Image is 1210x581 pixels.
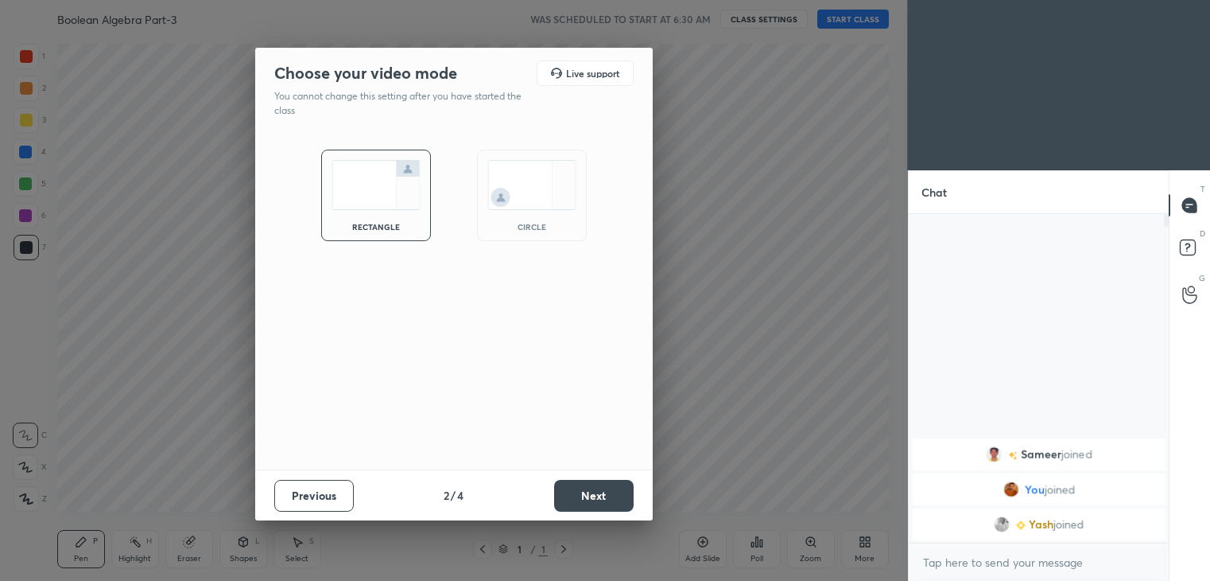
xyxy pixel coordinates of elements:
button: Previous [274,480,354,512]
img: fb46c6a4d956425ca01ecc91928012a6.jpg [986,446,1002,462]
p: G [1199,272,1205,284]
span: joined [1044,483,1075,496]
p: T [1200,183,1205,195]
span: joined [1061,448,1092,461]
button: Next [554,480,634,512]
h5: Live support [566,68,619,78]
img: Learner_Badge_beginner_1_8b307cf2a0.svg [1016,521,1026,530]
p: D [1200,228,1205,240]
img: normalScreenIcon.ae25ed63.svg [332,160,421,210]
div: grid [909,435,1169,544]
img: 5786bad726924fb0bb2bae2edf64aade.jpg [1003,482,1018,497]
span: You [1025,483,1044,496]
p: Chat [909,171,960,213]
h4: / [451,487,456,504]
span: Yash [1029,518,1053,531]
div: circle [500,223,564,231]
img: no-rating-badge.077c3623.svg [1008,451,1018,460]
h4: 4 [457,487,463,504]
h4: 2 [444,487,449,504]
div: rectangle [344,223,408,231]
img: circleScreenIcon.acc0effb.svg [487,160,576,210]
img: 6675382a3cda46b9a67f7c85b5e1d73a.jpg [994,517,1010,532]
p: You cannot change this setting after you have started the class [274,89,532,118]
span: Sameer [1021,448,1061,461]
span: joined [1053,518,1084,531]
h2: Choose your video mode [274,63,457,84]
